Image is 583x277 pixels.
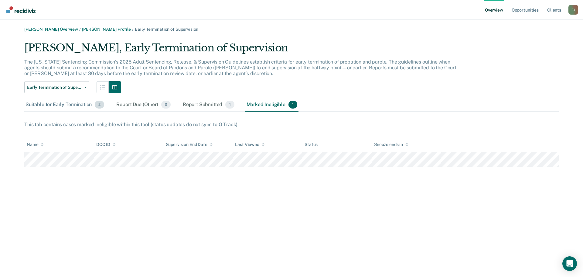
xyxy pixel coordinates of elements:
img: Recidiviz [6,6,36,13]
button: Profile dropdown button [568,5,578,15]
div: Name [27,142,44,147]
div: Marked Ineligible1 [245,98,299,112]
span: Early Termination of Supervision [135,27,199,32]
p: The [US_STATE] Sentencing Commission’s 2025 Adult Sentencing, Release, & Supervision Guidelines e... [24,59,456,76]
div: Supervision End Date [166,142,213,147]
div: [PERSON_NAME], Early Termination of Supervision [24,42,462,59]
div: DOC ID [96,142,116,147]
button: Early Termination of Supervision [24,81,89,93]
span: 0 [161,101,171,109]
div: Suitable for Early Termination2 [24,98,105,112]
a: [PERSON_NAME] Profile [82,27,131,32]
div: Last Viewed [235,142,264,147]
div: Snooze ends in [374,142,408,147]
a: [PERSON_NAME] Overview [24,27,78,32]
span: 1 [288,101,297,109]
div: B J [568,5,578,15]
div: Status [305,142,318,147]
span: Early Termination of Supervision [27,85,82,90]
span: / [131,27,135,32]
div: This tab contains cases marked ineligible within this tool (status updates do not sync to O-Track). [24,122,559,127]
span: / [78,27,82,32]
div: Report Submitted1 [182,98,236,112]
div: Open Intercom Messenger [562,256,577,271]
span: 2 [95,101,104,109]
span: 1 [225,101,234,109]
div: Report Due (Other)0 [115,98,172,112]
